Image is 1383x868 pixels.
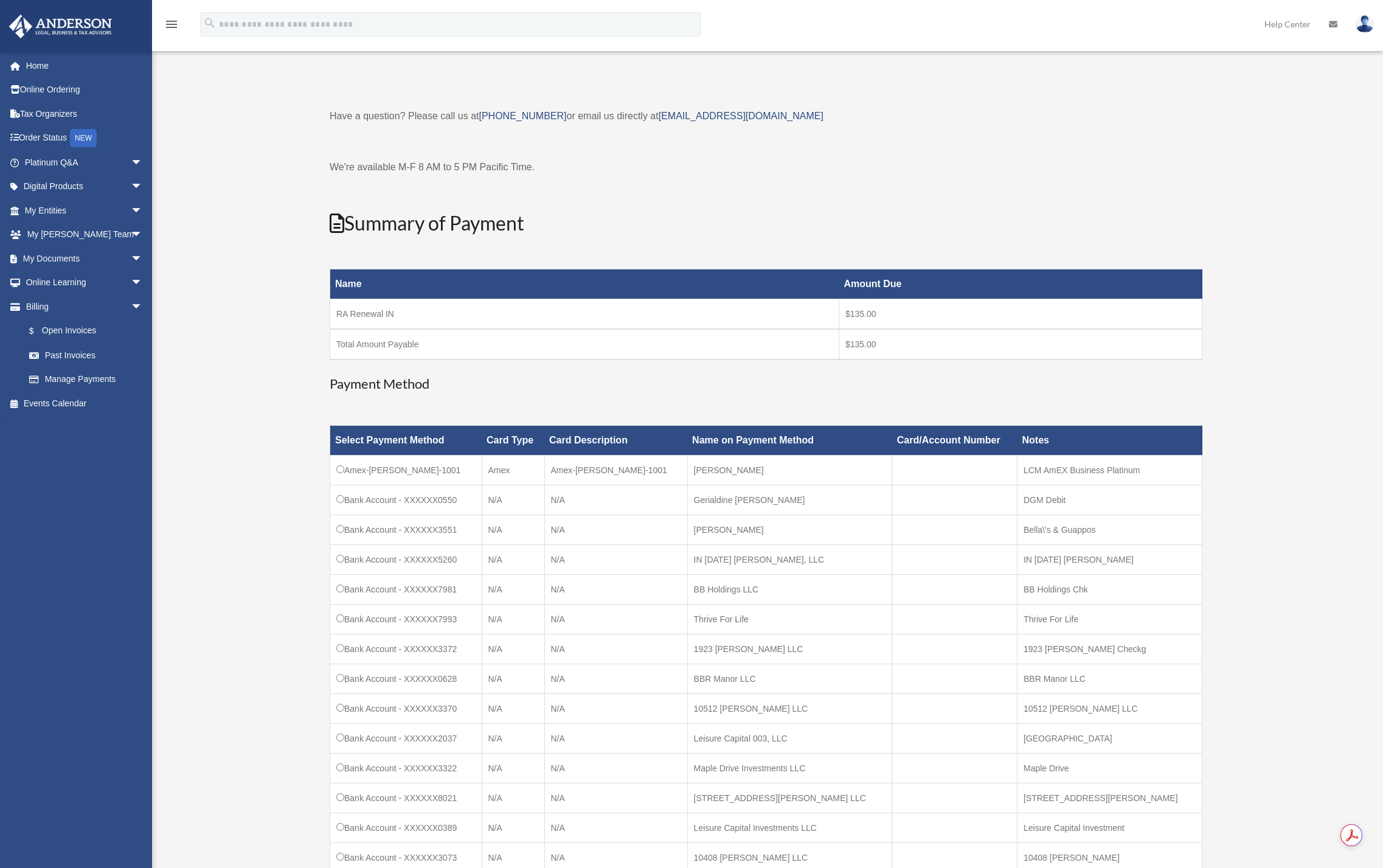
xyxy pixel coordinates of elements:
td: Leisure Capital Investments LLC [687,813,892,843]
i: menu [164,17,179,32]
div: NEW [70,129,97,147]
td: Bank Account - XXXXXX3370 [330,694,482,724]
td: Bank Account - XXXXXX3551 [330,515,482,545]
td: BBR Manor LLC [687,664,892,694]
td: Bank Account - XXXXXX0628 [330,664,482,694]
td: [PERSON_NAME] [687,456,892,485]
td: Bank Account - XXXXXX3372 [330,634,482,664]
a: Online Learningarrow_drop_down [9,271,161,295]
td: Leisure Capital Investment [1017,813,1202,843]
td: BB Holdings LLC [687,575,892,605]
td: Total Amount Payable [330,329,839,359]
th: Amount Due [839,269,1202,299]
td: [GEOGRAPHIC_DATA] [1017,724,1202,754]
span: arrow_drop_down [131,175,155,200]
td: [PERSON_NAME] [687,515,892,545]
td: 10512 [PERSON_NAME] LLC [1017,694,1202,724]
th: Card Type [482,426,544,456]
td: N/A [482,515,544,545]
td: Amex-[PERSON_NAME]-1001 [544,456,687,485]
td: N/A [482,634,544,664]
td: N/A [482,724,544,754]
td: $135.00 [839,299,1202,330]
a: $Open Invoices [17,319,149,344]
td: Leisure Capital 003, LLC [687,724,892,754]
td: N/A [482,575,544,605]
td: N/A [482,754,544,783]
td: Gerialdine [PERSON_NAME] [687,485,892,515]
td: N/A [544,664,687,694]
td: BB Holdings Chk [1017,575,1202,605]
a: My Documentsarrow_drop_down [9,246,161,271]
td: BBR Manor LLC [1017,664,1202,694]
td: Bank Account - XXXXXX2037 [330,724,482,754]
a: Online Ordering [9,78,161,102]
a: Digital Productsarrow_drop_down [9,175,161,199]
td: DGM Debit [1017,485,1202,515]
a: Past Invoices [17,343,155,367]
td: [STREET_ADDRESS][PERSON_NAME] [1017,783,1202,813]
td: N/A [544,605,687,634]
img: Anderson Advisors Platinum Portal [5,15,116,38]
th: Notes [1017,426,1202,456]
td: IN [DATE] [PERSON_NAME] [1017,545,1202,575]
td: N/A [482,605,544,634]
td: [STREET_ADDRESS][PERSON_NAME] LLC [687,783,892,813]
td: Bella\'s & Guappos [1017,515,1202,545]
p: We're available M-F 8 AM to 5 PM Pacific Time. [330,159,1202,176]
td: N/A [544,575,687,605]
th: Name on Payment Method [687,426,892,456]
a: Order StatusNEW [9,126,161,151]
td: Amex [482,456,544,485]
span: arrow_drop_down [131,150,155,175]
span: arrow_drop_down [131,198,155,223]
td: Bank Account - XXXXXX8021 [330,783,482,813]
h2: Summary of Payment [330,210,1202,237]
td: N/A [544,694,687,724]
td: N/A [482,694,544,724]
i: search [203,16,217,30]
td: N/A [544,545,687,575]
td: Bank Account - XXXXXX5260 [330,545,482,575]
td: IN [DATE] [PERSON_NAME], LLC [687,545,892,575]
td: N/A [482,783,544,813]
td: Bank Account - XXXXXX7993 [330,605,482,634]
td: 1923 [PERSON_NAME] Checkg [1017,634,1202,664]
td: N/A [544,813,687,843]
th: Select Payment Method [330,426,482,456]
td: Maple Drive Investments LLC [687,754,892,783]
td: N/A [544,515,687,545]
a: My Entitiesarrow_drop_down [9,198,161,223]
td: Bank Account - XXXXXX0550 [330,485,482,515]
span: arrow_drop_down [131,246,155,271]
td: $135.00 [839,329,1202,359]
td: N/A [544,634,687,664]
th: Name [330,269,839,299]
td: N/A [544,783,687,813]
span: arrow_drop_down [131,271,155,296]
span: arrow_drop_down [131,223,155,248]
img: User Pic [1356,15,1374,33]
a: Home [9,54,161,78]
td: N/A [544,754,687,783]
a: Tax Organizers [9,102,161,126]
td: Amex-[PERSON_NAME]-1001 [330,456,482,485]
a: My [PERSON_NAME] Teamarrow_drop_down [9,223,161,247]
a: [PHONE_NUMBER] [479,111,566,121]
td: Bank Account - XXXXXX0389 [330,813,482,843]
td: LCM AmEX Business Platinum [1017,456,1202,485]
td: Bank Account - XXXXXX3322 [330,754,482,783]
a: menu [164,21,179,32]
td: 1923 [PERSON_NAME] LLC [687,634,892,664]
p: Have a question? Please call us at or email us directly at [330,108,1202,125]
td: Maple Drive [1017,754,1202,783]
td: Thrive For Life [687,605,892,634]
td: N/A [482,545,544,575]
a: Events Calendar [9,391,161,415]
td: 10512 [PERSON_NAME] LLC [687,694,892,724]
th: Card/Account Number [892,426,1017,456]
a: [EMAIL_ADDRESS][DOMAIN_NAME] [659,111,823,121]
a: Platinum Q&Aarrow_drop_down [9,150,161,175]
td: RA Renewal IN [330,299,839,330]
td: Thrive For Life [1017,605,1202,634]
